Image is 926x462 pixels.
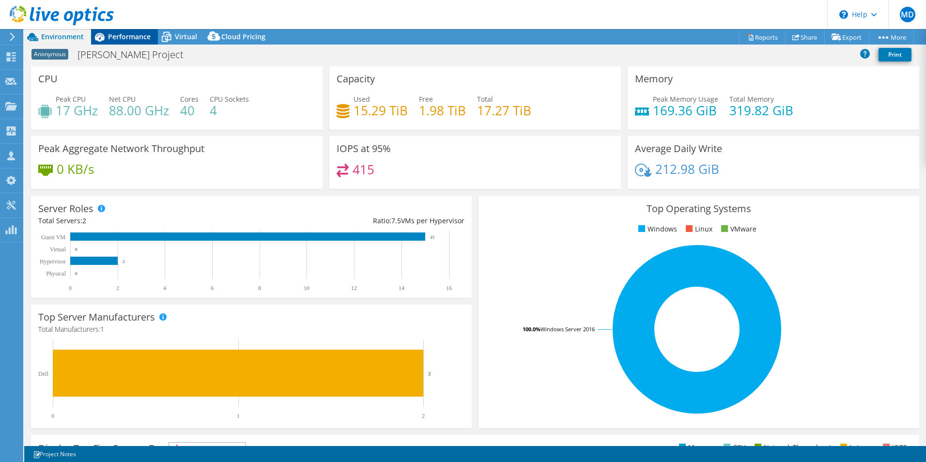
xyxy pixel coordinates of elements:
[38,74,58,84] h3: CPU
[304,285,309,292] text: 10
[169,443,245,454] span: IOPS
[477,94,493,104] span: Total
[636,224,677,234] li: Windows
[752,442,832,453] li: Network Throughput
[237,413,240,419] text: 1
[653,105,718,116] h4: 169.36 GiB
[75,271,77,276] text: 0
[635,74,673,84] h3: Memory
[251,216,464,226] div: Ratio: VMs per Hypervisor
[38,370,48,377] text: Dell
[57,164,94,174] h4: 0 KB/s
[31,49,68,60] span: Anonymous
[221,32,265,41] span: Cloud Pricing
[258,285,261,292] text: 8
[38,216,251,226] div: Total Servers:
[391,216,401,225] span: 7.5
[677,442,715,453] li: Memory
[353,164,374,175] h4: 415
[38,324,464,335] h4: Total Manufacturers:
[41,234,65,241] text: Guest VM
[900,7,915,22] span: MD
[422,413,425,419] text: 2
[337,143,391,154] h3: IOPS at 95%
[721,442,746,453] li: CPU
[38,203,93,214] h3: Server Roles
[211,285,214,292] text: 6
[838,442,874,453] li: Latency
[38,143,204,154] h3: Peak Aggregate Network Throughput
[540,325,595,333] tspan: Windows Server 2016
[109,94,136,104] span: Net CPU
[729,105,793,116] h4: 319.82 GiB
[785,30,825,45] a: Share
[175,32,197,41] span: Virtual
[210,94,249,104] span: CPU Sockets
[26,448,83,460] a: Project Notes
[38,312,155,323] h3: Top Server Manufacturers
[100,324,104,334] span: 1
[869,30,914,45] a: More
[354,94,370,104] span: Used
[109,105,169,116] h4: 88.00 GHz
[73,49,199,60] h1: [PERSON_NAME] Project
[56,105,98,116] h4: 17 GHz
[123,259,125,264] text: 2
[41,32,84,41] span: Environment
[46,270,66,277] text: Physical
[163,285,166,292] text: 4
[428,370,431,376] text: 2
[880,442,907,453] li: IOPS
[523,325,540,333] tspan: 100.0%
[719,224,756,234] li: VMware
[337,74,375,84] h3: Capacity
[354,105,408,116] h4: 15.29 TiB
[419,105,466,116] h4: 1.98 TiB
[430,235,435,240] text: 15
[446,285,452,292] text: 16
[477,105,531,116] h4: 17.27 TiB
[56,94,86,104] span: Peak CPU
[655,164,719,174] h4: 212.98 GiB
[399,285,404,292] text: 14
[108,32,151,41] span: Performance
[351,285,357,292] text: 12
[486,203,912,214] h3: Top Operating Systems
[879,48,911,62] a: Print
[729,94,774,104] span: Total Memory
[824,30,869,45] a: Export
[180,105,199,116] h4: 40
[82,216,86,225] span: 2
[653,94,718,104] span: Peak Memory Usage
[683,224,712,234] li: Linux
[51,413,54,419] text: 0
[40,258,66,265] text: Hypervisor
[739,30,786,45] a: Reports
[75,247,77,252] text: 0
[419,94,433,104] span: Free
[839,10,848,19] svg: \n
[635,143,722,154] h3: Average Daily Write
[210,105,249,116] h4: 4
[180,94,199,104] span: Cores
[50,246,66,253] text: Virtual
[116,285,119,292] text: 2
[69,285,72,292] text: 0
